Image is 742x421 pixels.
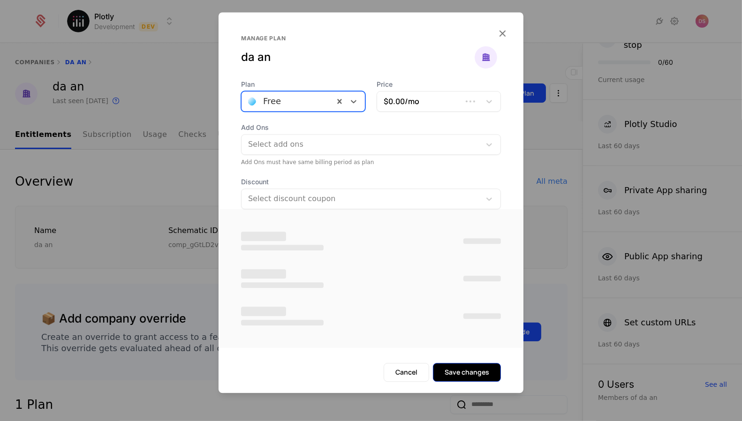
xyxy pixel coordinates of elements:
div: Manage plan [241,35,475,42]
div: da an [241,50,475,65]
img: da an [475,46,497,68]
div: Add Ons must have same billing period as plan [241,158,501,166]
span: Plan [241,80,365,89]
span: Price [377,80,501,89]
div: Select add ons [248,139,476,150]
button: Save changes [433,363,501,382]
span: Add Ons [241,123,501,132]
span: Discount [241,177,501,187]
button: Cancel [384,363,429,382]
